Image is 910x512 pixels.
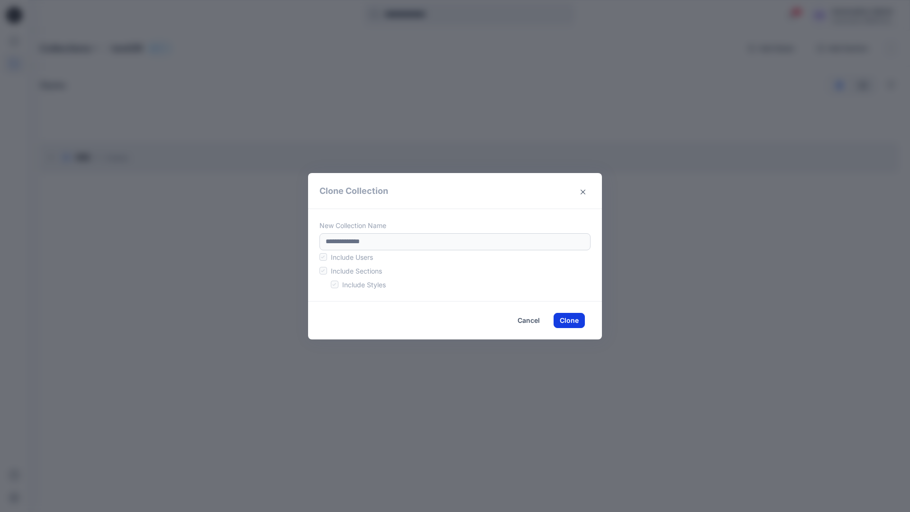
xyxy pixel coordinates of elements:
header: Clone Collection [308,173,602,209]
p: Include Styles [342,280,386,290]
p: Include Users [331,252,373,262]
p: New Collection Name [319,220,591,230]
button: Clone [554,313,585,328]
p: Include Sections [331,266,382,276]
button: Cancel [511,313,546,328]
button: Close [575,184,591,200]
